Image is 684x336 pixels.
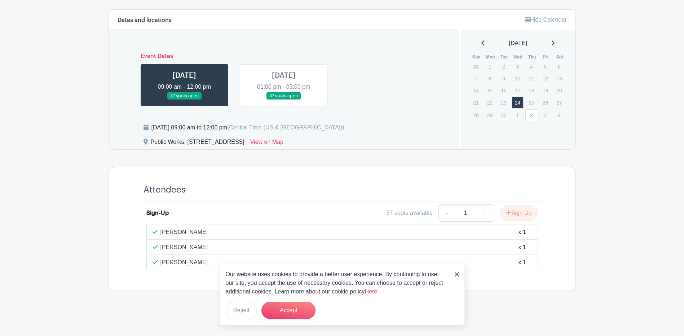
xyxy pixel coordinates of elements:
a: 24 [512,97,524,109]
p: [PERSON_NAME] [160,243,208,252]
p: 16 [498,85,509,96]
h6: Event Dates [135,53,433,60]
p: [PERSON_NAME] [160,228,208,236]
th: Fri [539,53,553,61]
p: 26 [539,97,551,108]
p: 18 [525,85,537,96]
th: Sun [469,53,484,61]
p: 12 [539,73,551,84]
button: Accept [261,302,315,319]
div: 37 spots available [387,209,433,217]
th: Mon [484,53,498,61]
div: Sign-Up [146,209,169,217]
img: close_button-5f87c8562297e5c2d7936805f587ecaba9071eb48480494691a3f1689db116b3.svg [455,272,459,277]
p: 31 [470,61,482,72]
button: Sign Up [500,205,538,221]
a: + [476,204,494,222]
p: 5 [539,61,551,72]
p: 21 [470,97,482,108]
div: x 1 [518,228,526,236]
p: 10 [512,73,524,84]
span: (Central Time (US & [GEOGRAPHIC_DATA])) [227,124,344,131]
p: 25 [525,97,537,108]
th: Thu [525,53,539,61]
p: 1 [512,110,524,121]
p: 27 [553,97,565,108]
p: 13 [553,73,565,84]
p: 19 [539,85,551,96]
p: Our website uses cookies to provide a better user experience. By continuing to use our site, you ... [226,270,447,296]
p: 15 [484,85,496,96]
div: x 1 [518,258,526,267]
p: 2 [498,61,509,72]
p: 9 [498,73,509,84]
a: - [438,204,455,222]
div: [DATE] 09:00 am to 12:00 pm [151,123,344,132]
span: [DATE] [509,39,527,48]
p: 8 [484,73,496,84]
h4: Attendees [144,185,186,195]
p: 14 [470,85,482,96]
h6: Dates and locations [118,17,172,24]
th: Tue [497,53,511,61]
div: x 1 [518,243,526,252]
p: 4 [525,61,537,72]
p: 22 [484,97,496,108]
p: 4 [553,110,565,121]
a: Hide Calendar [525,17,566,23]
p: 11 [525,73,537,84]
p: [PERSON_NAME] [160,258,208,267]
p: 1 [484,61,496,72]
th: Sat [553,53,567,61]
p: 6 [553,61,565,72]
p: 30 [498,110,509,121]
p: 3 [512,61,524,72]
a: 2 [525,109,537,121]
button: Reject [226,302,257,319]
a: Here [365,288,378,295]
p: 7 [470,73,482,84]
p: 20 [553,85,565,96]
p: 29 [484,110,496,121]
a: View on Map [250,138,283,149]
div: Public Works, [STREET_ADDRESS] [151,138,244,149]
th: Wed [511,53,525,61]
p: 23 [498,97,509,108]
p: 17 [512,85,524,96]
p: 3 [539,110,551,121]
p: 28 [470,110,482,121]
